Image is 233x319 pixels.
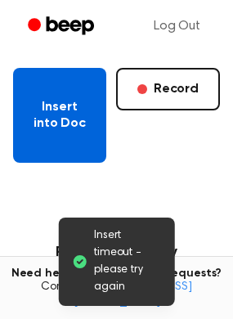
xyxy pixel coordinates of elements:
button: Insert into Doc [13,68,106,163]
h3: Recording History [26,241,207,263]
a: [EMAIL_ADDRESS][DOMAIN_NAME] [74,281,192,308]
button: Record [116,68,220,110]
span: Contact us [10,281,223,309]
a: Log Out [137,7,217,46]
a: Beep [16,11,109,43]
span: Insert timeout - please try again [94,227,162,296]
